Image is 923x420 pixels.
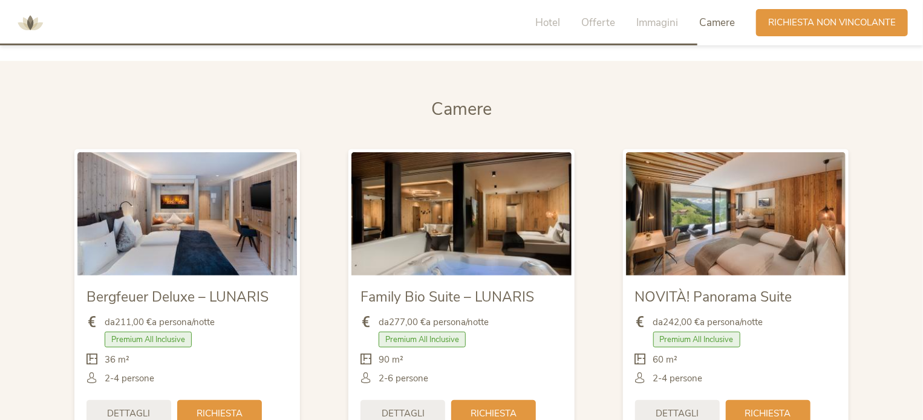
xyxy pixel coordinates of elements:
[77,152,297,276] img: Bergfeuer Deluxe – LUNARIS
[351,152,571,276] img: Family Bio Suite – LUNARIS
[653,332,740,347] span: Premium All Inclusive
[379,354,403,366] span: 90 m²
[12,5,48,41] img: AMONTI & LUNARIS Wellnessresort
[12,18,48,27] a: AMONTI & LUNARIS Wellnessresort
[635,288,792,306] span: NOVITÀ! Panorama Suite
[664,316,700,328] b: 242,00 €
[431,97,492,121] span: Camere
[656,407,699,420] span: Dettagli
[360,288,534,306] span: Family Bio Suite – LUNARIS
[105,316,215,329] span: da a persona/notte
[535,16,560,30] span: Hotel
[197,407,243,420] span: Richiesta
[379,332,466,347] span: Premium All Inclusive
[105,372,154,385] span: 2-4 persone
[653,372,703,385] span: 2-4 persone
[379,372,428,385] span: 2-6 persone
[768,16,896,29] span: Richiesta non vincolante
[699,16,735,30] span: Camere
[86,288,269,306] span: Bergfeuer Deluxe – LUNARIS
[581,16,615,30] span: Offerte
[108,407,151,420] span: Dettagli
[653,354,678,366] span: 60 m²
[636,16,678,30] span: Immagini
[471,407,517,420] span: Richiesta
[105,332,192,347] span: Premium All Inclusive
[389,316,426,328] b: 277,00 €
[105,354,129,366] span: 36 m²
[653,316,763,329] span: da a persona/notte
[382,407,425,420] span: Dettagli
[745,407,791,420] span: Richiesta
[379,316,489,329] span: da a persona/notte
[626,152,846,276] img: NOVITÀ! Panorama Suite
[115,316,152,328] b: 211,00 €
